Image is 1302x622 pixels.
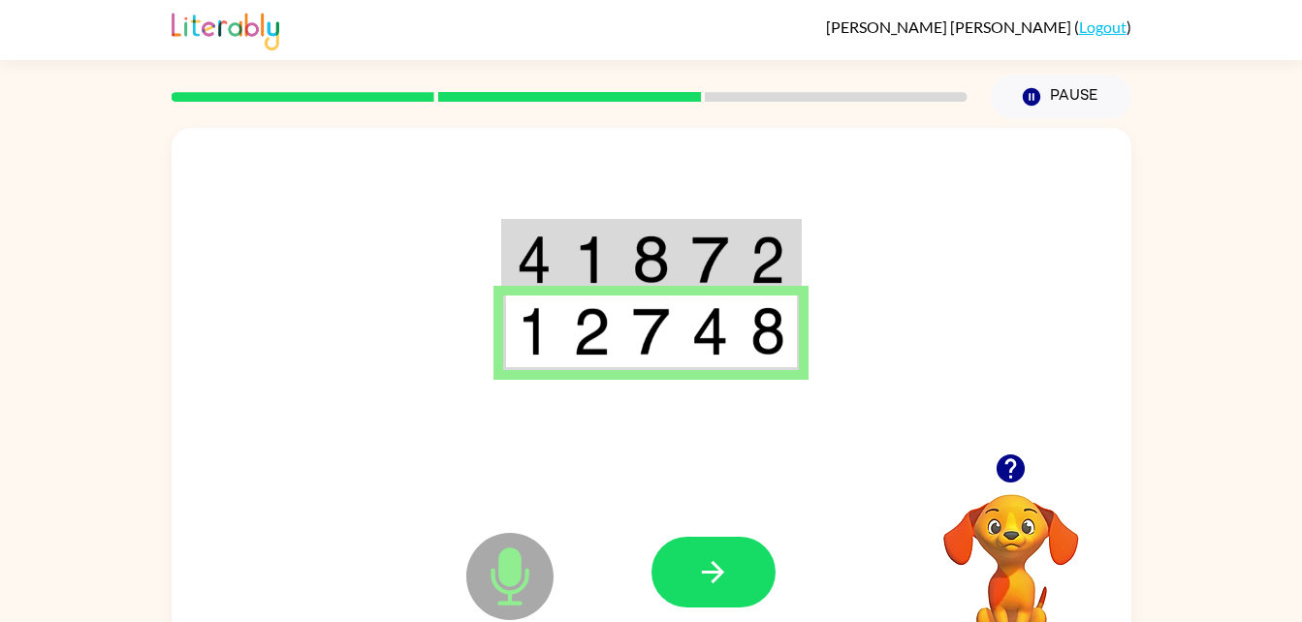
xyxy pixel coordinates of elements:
img: 7 [632,307,669,356]
img: 8 [750,307,785,356]
button: Pause [991,75,1131,119]
div: ( ) [826,17,1131,36]
img: 7 [691,235,728,284]
img: 4 [691,307,728,356]
img: 1 [517,307,552,356]
img: 2 [573,307,610,356]
img: 1 [573,235,610,284]
img: Literably [172,8,279,50]
span: [PERSON_NAME] [PERSON_NAME] [826,17,1074,36]
img: 4 [517,235,552,284]
img: 8 [632,235,669,284]
a: Logout [1079,17,1127,36]
img: 2 [750,235,785,284]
